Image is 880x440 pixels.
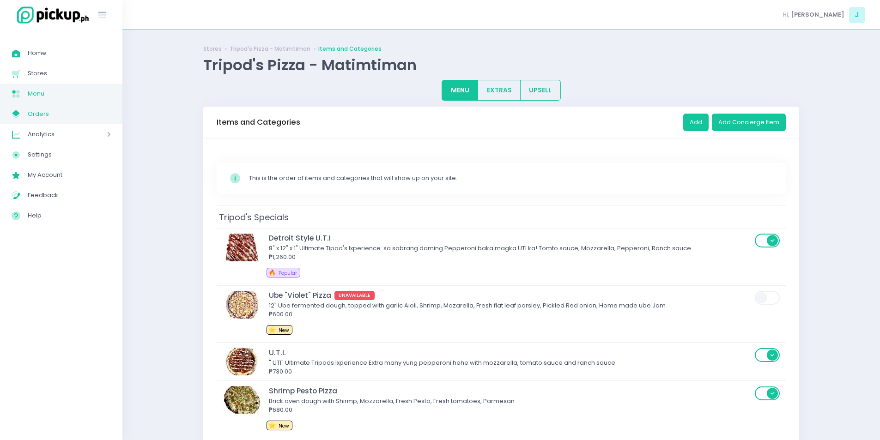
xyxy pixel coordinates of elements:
[478,80,521,101] button: EXTRAS
[221,348,263,375] img: U.T.I.
[221,234,263,261] img: Detroit Style U.T.I
[269,301,752,310] div: 12" Ube fermented dough, topped with garlic Aioli, Shrimp, Mozarella, Fresh flat leaf parsley, Pi...
[783,10,789,19] span: Hi,
[230,45,310,53] a: Tripod's Pizza - Matimtiman
[442,80,561,101] div: Large button group
[334,291,375,300] span: UNAVAILABLE
[269,290,752,301] div: Ube "Violet" Pizza
[269,405,752,415] div: ₱680.00
[28,128,81,140] span: Analytics
[12,5,90,25] img: logo
[28,88,111,100] span: Menu
[28,169,111,181] span: My Account
[269,397,752,406] div: Brick oven dough with Shirmp, Mozzarella, Fresh Pesto, Fresh tomatoes, Parmesan
[791,10,844,19] span: [PERSON_NAME]
[249,174,773,183] div: This is the order of items and categories that will show up on your site.
[217,118,300,127] h3: Items and Categories
[269,386,752,396] div: Shrimp Pesto Pizza
[28,149,111,161] span: Settings
[221,386,263,414] img: Shrimp Pesto Pizza
[520,80,561,101] button: UPSELL
[269,367,752,376] div: ₱730.00
[28,210,111,222] span: Help
[442,80,478,101] button: MENU
[28,67,111,79] span: Stores
[279,422,289,429] span: New
[269,358,752,368] div: " UTI" Ultimate Tripods Ixperience Extra many yung pepperoni hehe with mozzarella, tomato sauce a...
[269,233,752,243] div: Detroit Style U.T.I
[203,45,222,53] a: Stores
[217,285,786,343] td: Ube "Violet" PizzaUbe "Violet" PizzaUNAVAILABLE12" Ube fermented dough, topped with garlic Aioli,...
[217,228,786,285] td: Detroit Style U.T.IDetroit Style U.T.I8" x 12" x 1" Ultimate Tipod's Ixperience. sa sobrang damin...
[28,108,111,120] span: Orders
[269,310,752,319] div: ₱600.00
[279,270,297,277] span: Popular
[269,244,752,253] div: 8" x 12" x 1" Ultimate Tipod's Ixperience. sa sobrang daming Pepperoni baka magka UTI ka! Tomto s...
[318,45,382,53] a: Items and Categories
[217,381,786,438] td: Shrimp Pesto PizzaShrimp Pesto PizzaBrick oven dough with Shirmp, Mozzarella, Fresh Pesto, Fresh ...
[269,347,752,358] div: U.T.I.
[279,327,289,334] span: New
[268,421,276,430] span: ⭐
[268,268,276,277] span: 🔥
[217,209,291,225] span: Tripod's Specials
[203,56,799,74] div: Tripod's Pizza - Matimtiman
[683,114,709,131] button: Add
[269,253,752,262] div: ₱1,260.00
[217,343,786,381] td: U.T.I.U.T.I." UTI" Ultimate Tripods Ixperience Extra many yung pepperoni hehe with mozzarella, to...
[221,291,263,319] img: Ube "Violet" Pizza
[268,325,276,334] span: ⭐
[712,114,786,131] button: Add Concierge Item
[28,47,111,59] span: Home
[849,7,865,23] span: J
[28,189,111,201] span: Feedback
